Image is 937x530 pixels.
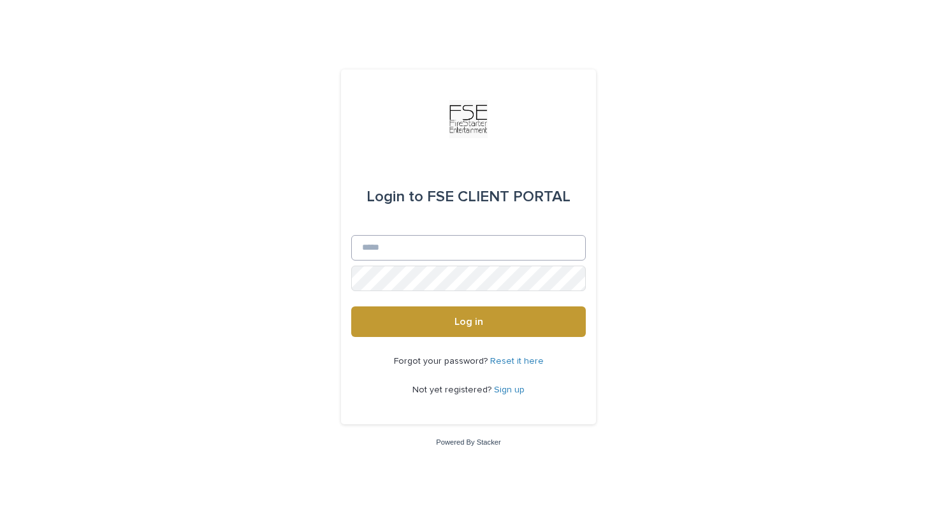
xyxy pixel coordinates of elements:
span: Login to [367,189,423,204]
a: Sign up [494,385,525,394]
span: Forgot your password? [394,357,490,366]
img: Km9EesSdRbS9ajqhBzyo [449,100,488,138]
span: Log in [454,317,483,327]
a: Reset it here [490,357,544,366]
a: Powered By Stacker [436,438,500,446]
div: FSE CLIENT PORTAL [367,179,570,215]
span: Not yet registered? [412,385,494,394]
button: Log in [351,306,586,337]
